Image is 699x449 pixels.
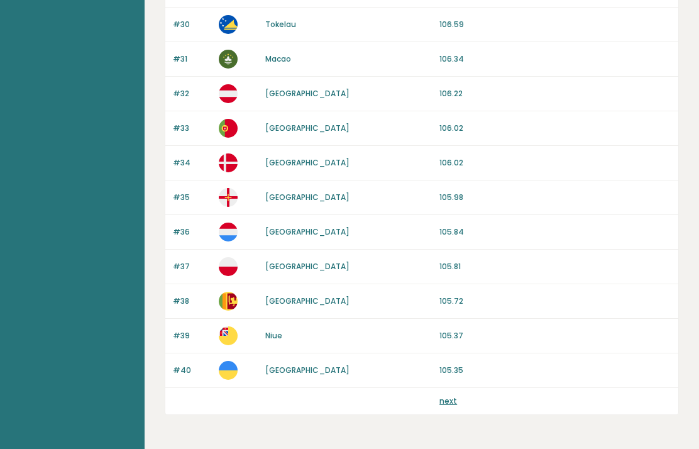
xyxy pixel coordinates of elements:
[173,330,211,341] p: #39
[265,123,349,133] a: [GEOGRAPHIC_DATA]
[219,257,238,276] img: pl.svg
[265,296,349,306] a: [GEOGRAPHIC_DATA]
[173,53,211,65] p: #31
[173,88,211,99] p: #32
[265,88,349,99] a: [GEOGRAPHIC_DATA]
[439,396,457,406] a: next
[439,123,671,134] p: 106.02
[219,223,238,241] img: lu.svg
[219,15,238,34] img: tk.svg
[219,188,238,207] img: gg.svg
[173,157,211,169] p: #34
[173,226,211,238] p: #36
[219,84,238,103] img: at.svg
[265,330,282,341] a: Niue
[219,361,238,380] img: ua.svg
[219,292,238,311] img: lk.svg
[439,88,671,99] p: 106.22
[173,123,211,134] p: #33
[219,50,238,69] img: mo.svg
[439,19,671,30] p: 106.59
[173,19,211,30] p: #30
[219,153,238,172] img: dk.svg
[439,53,671,65] p: 106.34
[173,192,211,203] p: #35
[173,365,211,376] p: #40
[265,19,296,30] a: Tokelau
[265,53,291,64] a: Macao
[439,365,671,376] p: 105.35
[265,226,349,237] a: [GEOGRAPHIC_DATA]
[219,326,238,345] img: nu.svg
[219,119,238,138] img: pt.svg
[265,261,349,272] a: [GEOGRAPHIC_DATA]
[265,192,349,202] a: [GEOGRAPHIC_DATA]
[265,365,349,375] a: [GEOGRAPHIC_DATA]
[439,296,671,307] p: 105.72
[439,226,671,238] p: 105.84
[439,157,671,169] p: 106.02
[265,157,349,168] a: [GEOGRAPHIC_DATA]
[439,192,671,203] p: 105.98
[173,261,211,272] p: #37
[173,296,211,307] p: #38
[439,261,671,272] p: 105.81
[439,330,671,341] p: 105.37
